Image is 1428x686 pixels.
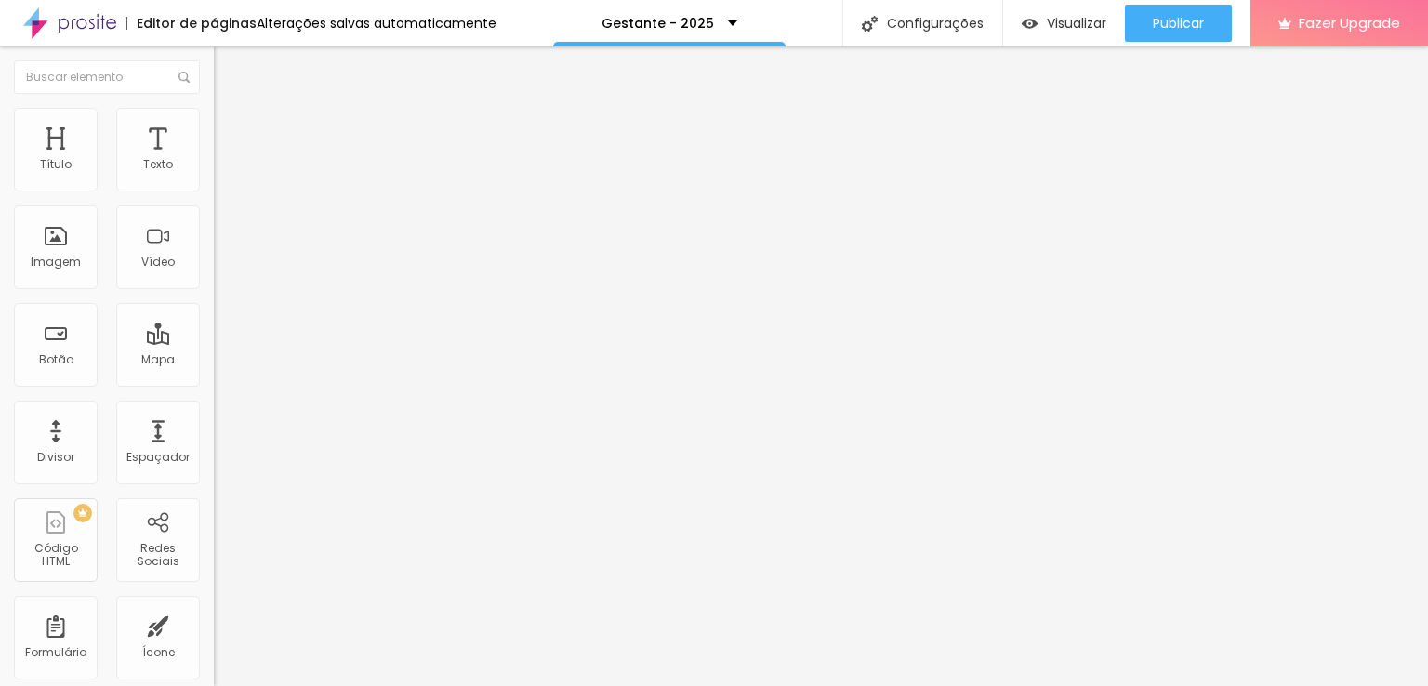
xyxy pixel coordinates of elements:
[19,542,92,569] div: Código HTML
[141,353,175,366] div: Mapa
[1003,5,1125,42] button: Visualizar
[862,16,878,32] img: Icone
[214,46,1428,686] iframe: Editor
[602,17,714,30] p: Gestante - 2025
[257,17,496,30] div: Alterações salvas automaticamente
[1125,5,1232,42] button: Publicar
[25,646,86,659] div: Formulário
[1047,16,1106,31] span: Visualizar
[142,646,175,659] div: Ícone
[121,542,194,569] div: Redes Sociais
[40,158,72,171] div: Título
[1299,15,1400,31] span: Fazer Upgrade
[14,60,200,94] input: Buscar elemento
[1153,16,1204,31] span: Publicar
[126,451,190,464] div: Espaçador
[37,451,74,464] div: Divisor
[126,17,257,30] div: Editor de páginas
[141,256,175,269] div: Vídeo
[1022,16,1038,32] img: view-1.svg
[143,158,173,171] div: Texto
[31,256,81,269] div: Imagem
[39,353,73,366] div: Botão
[178,72,190,83] img: Icone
